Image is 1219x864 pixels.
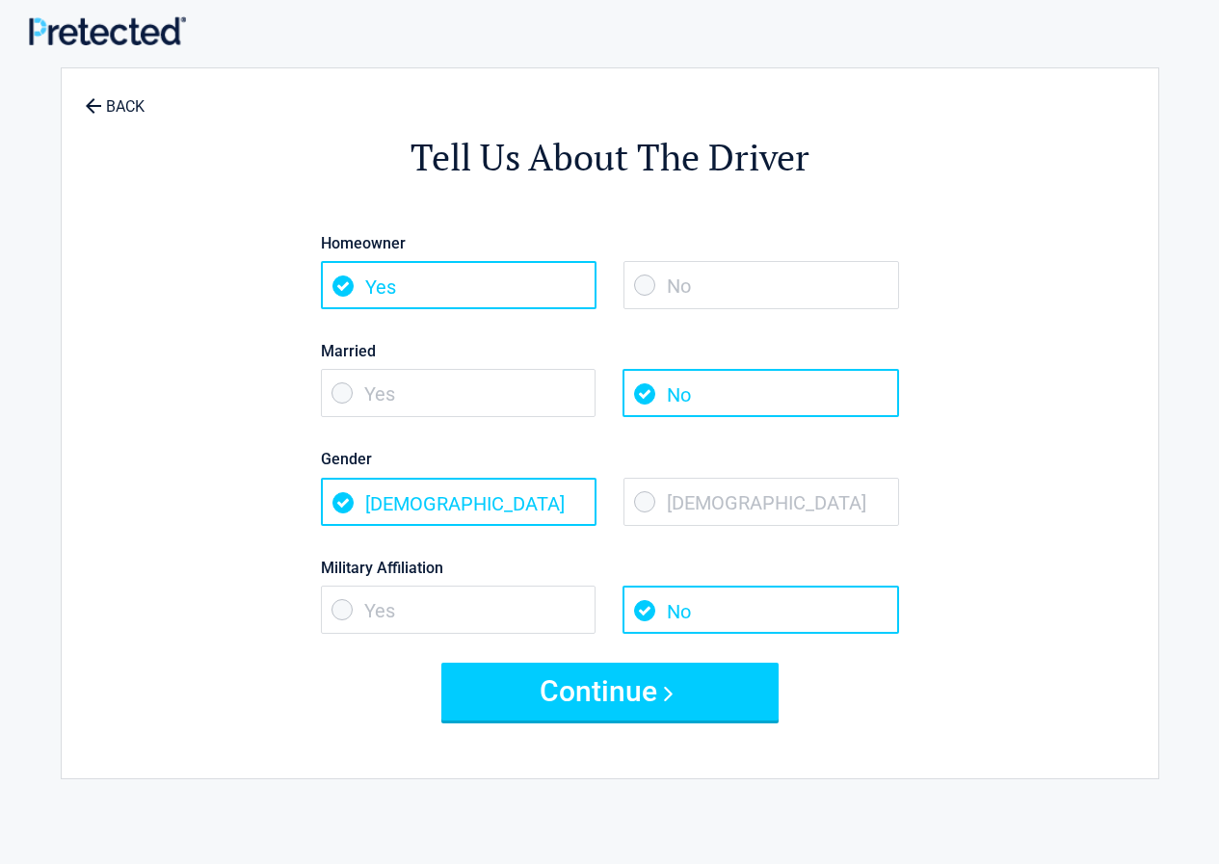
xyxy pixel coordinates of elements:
[29,16,186,45] img: Main Logo
[321,555,899,581] label: Military Affiliation
[623,586,898,634] span: No
[321,586,596,634] span: Yes
[623,261,899,309] span: No
[321,230,899,256] label: Homeowner
[321,338,899,364] label: Married
[321,478,596,526] span: [DEMOGRAPHIC_DATA]
[441,663,779,720] button: Continue
[623,478,899,526] span: [DEMOGRAPHIC_DATA]
[321,446,899,472] label: Gender
[81,81,148,115] a: BACK
[321,261,596,309] span: Yes
[168,133,1052,182] h2: Tell Us About The Driver
[321,369,596,417] span: Yes
[623,369,898,417] span: No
